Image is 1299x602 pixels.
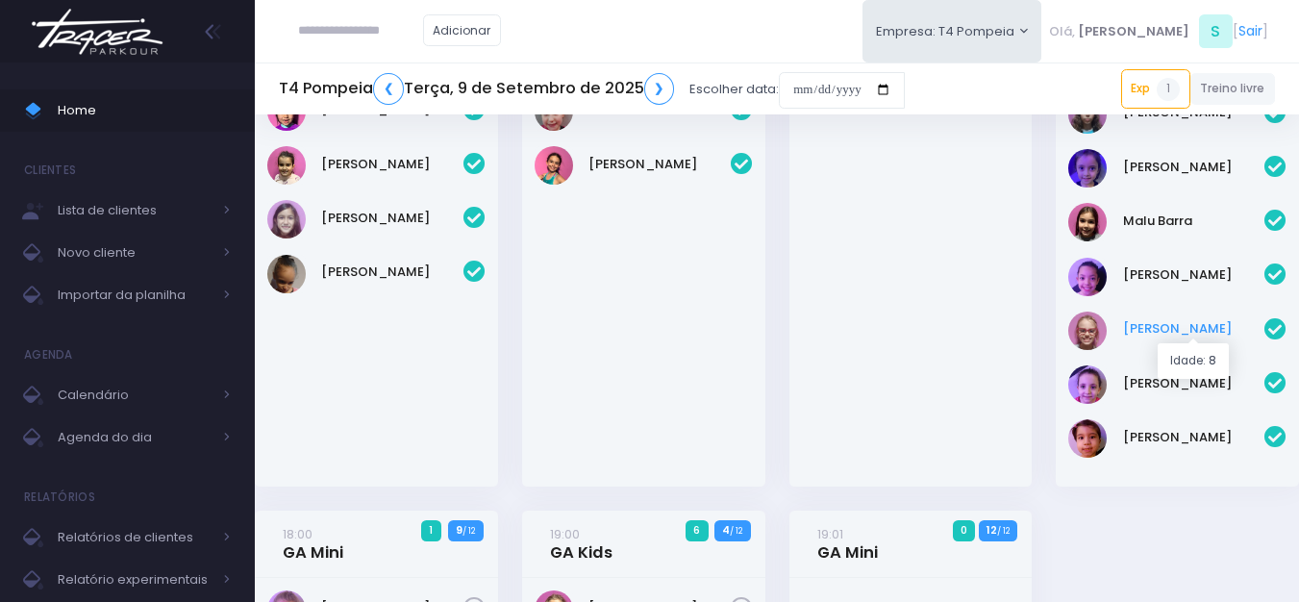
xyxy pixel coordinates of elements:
[456,522,462,538] strong: 9
[1041,10,1275,53] div: [ ]
[58,425,212,450] span: Agenda do dia
[1078,22,1189,41] span: [PERSON_NAME]
[1190,73,1276,105] a: Treino livre
[321,209,463,228] a: [PERSON_NAME]
[279,73,674,105] h5: T4 Pompeia Terça, 9 de Setembro de 2025
[997,525,1010,537] small: / 12
[1123,319,1265,339] a: [PERSON_NAME]
[1158,343,1229,379] div: Idade: 8
[1068,258,1107,296] img: Nina amorim
[550,524,612,563] a: 19:00GA Kids
[24,336,73,374] h4: Agenda
[730,525,742,537] small: / 12
[321,155,463,174] a: [PERSON_NAME]
[421,520,441,541] span: 1
[550,525,580,543] small: 19:00
[58,383,212,408] span: Calendário
[1238,21,1262,41] a: Sair
[267,200,306,238] img: Olívia Marconato Pizzo
[279,67,905,112] div: Escolher data:
[1123,428,1265,447] a: [PERSON_NAME]
[1068,149,1107,188] img: Helena Mendes Leone
[58,198,212,223] span: Lista de clientes
[722,522,730,538] strong: 4
[1123,374,1265,393] a: [PERSON_NAME]
[58,567,212,592] span: Relatório experimentais
[321,263,463,282] a: [PERSON_NAME]
[24,151,76,189] h4: Clientes
[987,522,997,538] strong: 12
[267,255,306,293] img: Sophia Crispi Marques dos Santos
[1068,203,1107,241] img: Malu Barra Guirro
[423,14,502,46] a: Adicionar
[1123,265,1265,285] a: [PERSON_NAME]
[267,146,306,185] img: Nicole Esteves Fabri
[1123,212,1265,231] a: Malu Barra
[24,478,95,516] h4: Relatórios
[1068,312,1107,350] img: Paola baldin Barreto Armentano
[58,283,212,308] span: Importar da planilha
[1068,419,1107,458] img: Yumi Muller
[686,520,709,541] span: 6
[1199,14,1233,48] span: S
[58,240,212,265] span: Novo cliente
[58,525,212,550] span: Relatórios de clientes
[817,524,878,563] a: 19:01GA Mini
[1123,158,1265,177] a: [PERSON_NAME]
[283,525,312,543] small: 18:00
[1068,365,1107,404] img: Rafaella Westphalen Porto Ravasi
[817,525,843,543] small: 19:01
[588,155,731,174] a: [PERSON_NAME]
[462,525,475,537] small: / 12
[1049,22,1075,41] span: Olá,
[953,520,976,541] span: 0
[58,98,231,123] span: Home
[644,73,675,105] a: ❯
[535,146,573,185] img: Lara Souza
[1121,69,1190,108] a: Exp1
[283,524,343,563] a: 18:00GA Mini
[1157,78,1180,101] span: 1
[373,73,404,105] a: ❮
